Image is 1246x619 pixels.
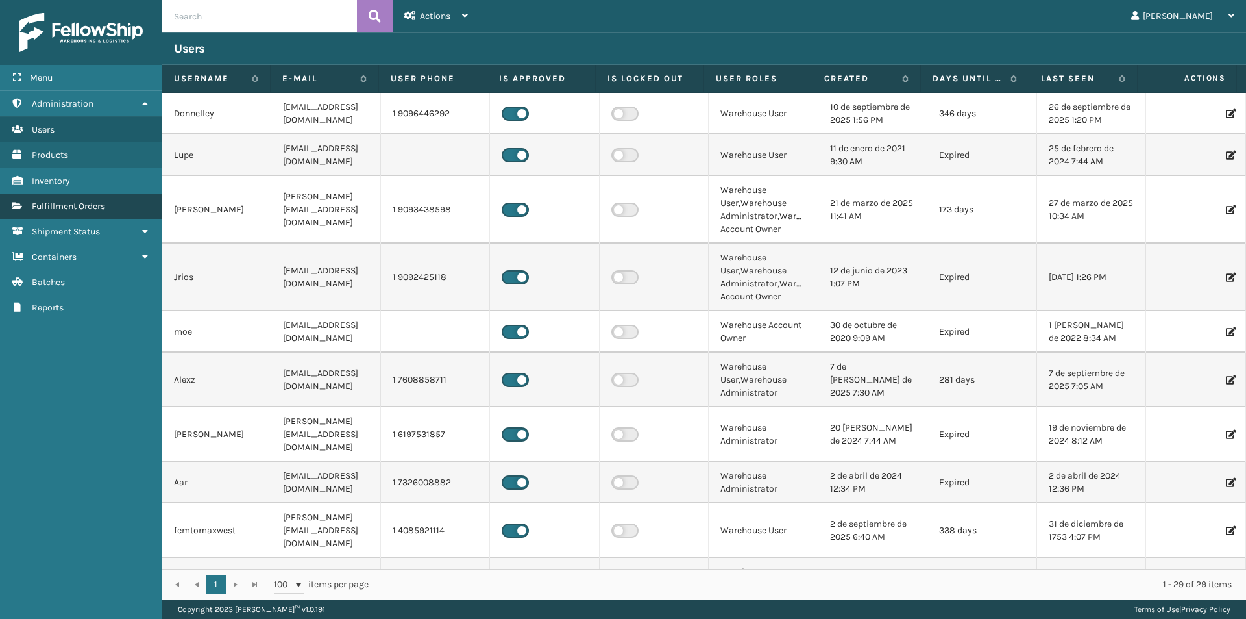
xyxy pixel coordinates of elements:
[1037,244,1146,311] td: [DATE] 1:26 PM
[1041,73,1112,84] label: Last Seen
[1142,68,1234,89] span: Actions
[824,73,896,84] label: Created
[30,72,53,83] span: Menu
[32,175,70,186] span: Inventory
[381,353,490,407] td: 1 7608858711
[381,176,490,244] td: 1 9093438598
[818,462,927,503] td: 2 de abril de 2024 12:34 PM
[274,578,293,591] span: 100
[927,503,1036,558] td: 338 days
[818,353,927,407] td: 7 de [PERSON_NAME] de 2025 7:30 AM
[381,244,490,311] td: 1 9092425118
[499,73,583,84] label: Is Approved
[271,93,380,134] td: [EMAIL_ADDRESS][DOMAIN_NAME]
[1226,526,1234,535] i: Edit
[1226,430,1234,439] i: Edit
[709,407,818,462] td: Warehouse Administrator
[1037,311,1146,353] td: 1 [PERSON_NAME] de 2022 8:34 AM
[818,134,927,176] td: 11 de enero de 2021 9:30 AM
[709,353,818,407] td: Warehouse User,Warehouse Administrator
[271,503,380,558] td: [PERSON_NAME][EMAIL_ADDRESS][DOMAIN_NAME]
[32,251,77,262] span: Containers
[387,578,1232,591] div: 1 - 29 of 29 items
[1226,273,1234,282] i: Edit
[927,244,1036,311] td: Expired
[420,10,450,21] span: Actions
[32,98,93,109] span: Administration
[1134,605,1179,614] a: Terms of Use
[1226,205,1234,214] i: Edit
[271,353,380,407] td: [EMAIL_ADDRESS][DOMAIN_NAME]
[381,503,490,558] td: 1 4085921114
[927,134,1036,176] td: Expired
[709,503,818,558] td: Warehouse User
[162,244,271,311] td: Jrios
[32,277,65,288] span: Batches
[927,311,1036,353] td: Expired
[162,353,271,407] td: Alexz
[1226,151,1234,160] i: Edit
[716,73,800,84] label: User Roles
[271,134,380,176] td: [EMAIL_ADDRESS][DOMAIN_NAME]
[162,503,271,558] td: femtomaxwest
[927,407,1036,462] td: Expired
[174,41,205,57] h3: Users
[1134,600,1230,619] div: |
[391,73,475,84] label: User phone
[174,73,245,84] label: Username
[709,93,818,134] td: Warehouse User
[818,311,927,353] td: 30 de octubre de 2020 9:09 AM
[818,93,927,134] td: 10 de septiembre de 2025 1:56 PM
[709,176,818,244] td: Warehouse User,Warehouse Administrator,Warehouse Account Owner
[709,244,818,311] td: Warehouse User,Warehouse Administrator,Warehouse Account Owner
[271,311,380,353] td: [EMAIL_ADDRESS][DOMAIN_NAME]
[927,462,1036,503] td: Expired
[818,407,927,462] td: 20 [PERSON_NAME] de 2024 7:44 AM
[162,311,271,353] td: moe
[162,407,271,462] td: [PERSON_NAME]
[1037,462,1146,503] td: 2 de abril de 2024 12:36 PM
[178,600,325,619] p: Copyright 2023 [PERSON_NAME]™ v 1.0.191
[927,176,1036,244] td: 173 days
[1037,134,1146,176] td: 25 de febrero de 2024 7:44 AM
[271,244,380,311] td: [EMAIL_ADDRESS][DOMAIN_NAME]
[1226,327,1234,336] i: Edit
[162,176,271,244] td: [PERSON_NAME]
[19,13,143,52] img: logo
[381,462,490,503] td: 1 7326008882
[271,462,380,503] td: [EMAIL_ADDRESS][DOMAIN_NAME]
[933,73,1004,84] label: Days until password expires
[927,353,1036,407] td: 281 days
[206,575,226,594] a: 1
[1226,375,1234,385] i: Edit
[607,73,692,84] label: Is Locked Out
[32,302,64,313] span: Reports
[274,575,369,594] span: items per page
[818,176,927,244] td: 21 de marzo de 2025 11:41 AM
[162,462,271,503] td: Aar
[1037,176,1146,244] td: 27 de marzo de 2025 10:34 AM
[709,462,818,503] td: Warehouse Administrator
[32,201,105,212] span: Fulfillment Orders
[1037,93,1146,134] td: 26 de septiembre de 2025 1:20 PM
[381,407,490,462] td: 1 6197531857
[1226,478,1234,487] i: Edit
[1037,353,1146,407] td: 7 de septiembre de 2025 7:05 AM
[271,407,380,462] td: [PERSON_NAME][EMAIL_ADDRESS][DOMAIN_NAME]
[1037,503,1146,558] td: 31 de diciembre de 1753 4:07 PM
[1226,109,1234,118] i: Edit
[271,176,380,244] td: [PERSON_NAME][EMAIL_ADDRESS][DOMAIN_NAME]
[162,93,271,134] td: Donnelley
[818,503,927,558] td: 2 de septiembre de 2025 6:40 AM
[162,134,271,176] td: Lupe
[1037,407,1146,462] td: 19 de noviembre de 2024 8:12 AM
[1181,605,1230,614] a: Privacy Policy
[709,311,818,353] td: Warehouse Account Owner
[32,149,68,160] span: Products
[818,244,927,311] td: 12 de junio de 2023 1:07 PM
[282,73,354,84] label: E-mail
[32,124,55,135] span: Users
[927,93,1036,134] td: 346 days
[32,226,100,237] span: Shipment Status
[381,93,490,134] td: 1 9096446292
